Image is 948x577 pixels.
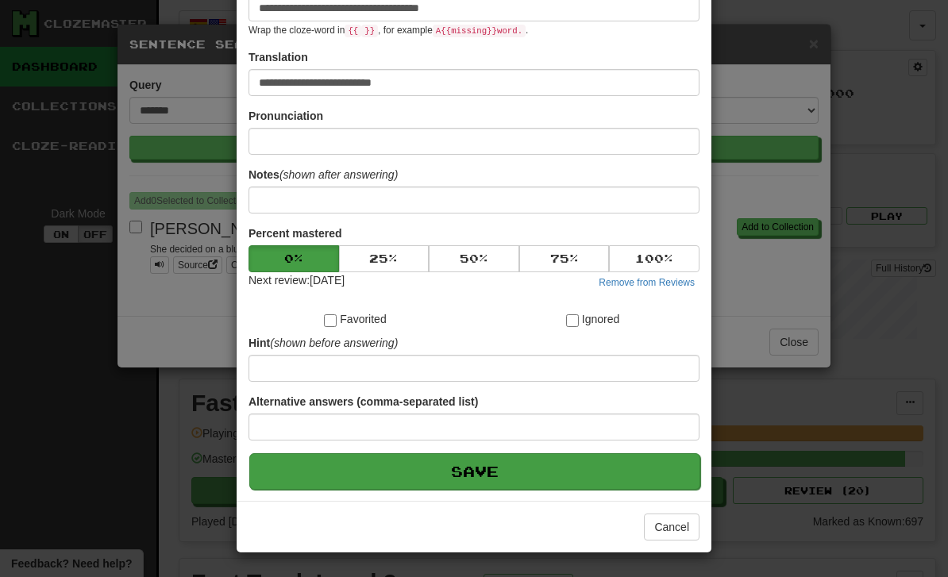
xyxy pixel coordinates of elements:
label: Alternative answers (comma-separated list) [249,394,478,410]
button: 50% [429,245,519,272]
em: (shown before answering) [270,337,398,349]
button: 0% [249,245,339,272]
div: Next review: [DATE] [249,272,345,291]
em: (shown after answering) [279,168,398,181]
label: Pronunciation [249,108,323,124]
div: Percent mastered [249,245,699,272]
input: Ignored [566,314,579,327]
input: Favorited [324,314,337,327]
button: Remove from Reviews [594,274,699,291]
label: Percent mastered [249,225,342,241]
button: Cancel [644,514,699,540]
button: 100% [609,245,699,272]
label: Hint [249,335,398,351]
button: Save [249,453,700,490]
label: Notes [249,167,398,183]
small: Wrap the cloze-word in , for example . [249,25,528,36]
label: Favorited [324,311,386,327]
button: 25% [339,245,430,272]
code: }} [361,25,378,37]
code: {{ [345,25,361,37]
button: 75% [519,245,610,272]
code: A {{ missing }} word. [433,25,526,37]
label: Ignored [566,311,619,327]
label: Translation [249,49,308,65]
